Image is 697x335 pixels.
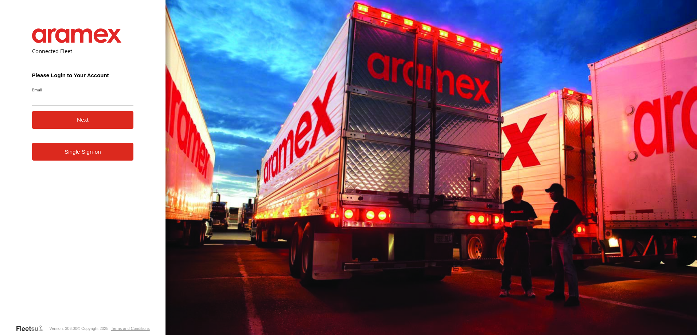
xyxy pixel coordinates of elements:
[49,326,77,331] div: Version: 306.00
[32,111,134,129] button: Next
[32,72,134,78] h3: Please Login to Your Account
[16,325,49,332] a: Visit our Website
[32,87,134,92] label: Email
[32,47,134,55] h2: Connected Fleet
[32,28,122,43] img: Aramex
[111,326,149,331] a: Terms and Conditions
[77,326,150,331] div: © Copyright 2025 -
[32,143,134,161] a: Single Sign-on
